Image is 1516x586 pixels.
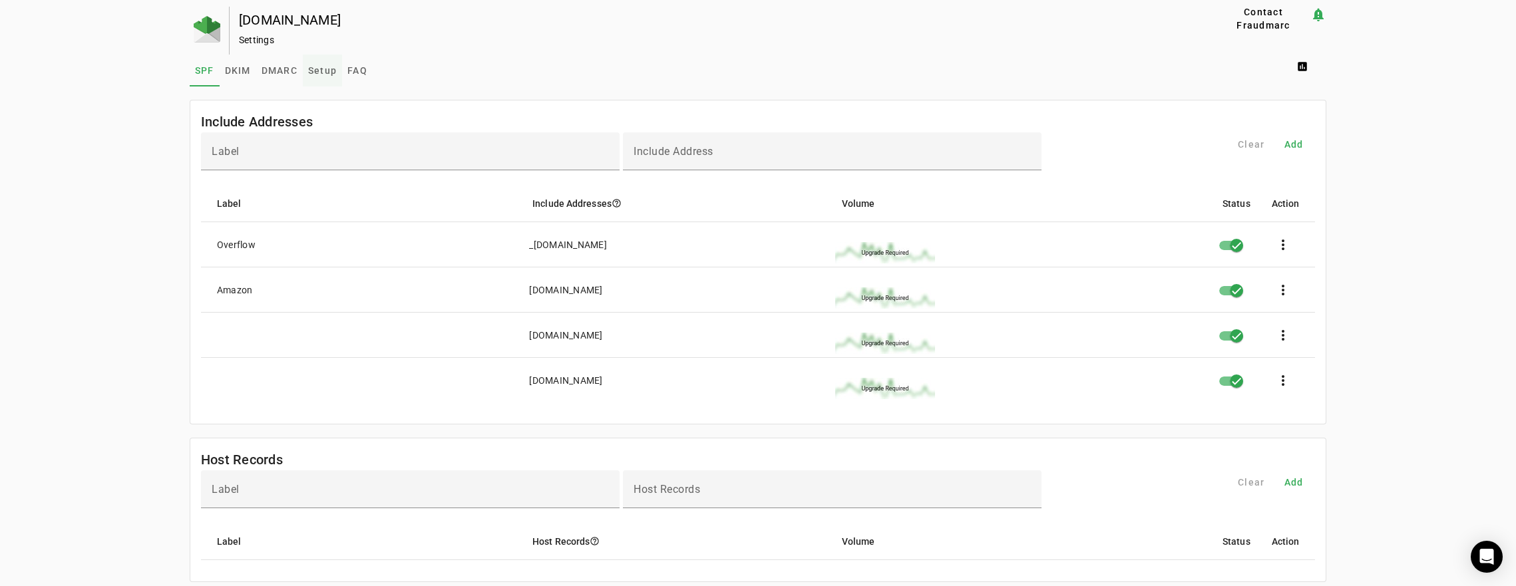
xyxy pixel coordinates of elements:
span: Contact Fraudmarc [1222,5,1306,32]
img: upgrade_sparkline.jpg [835,333,935,354]
a: FAQ [342,55,373,86]
button: Add [1272,132,1315,156]
div: Amazon [217,283,253,297]
mat-header-cell: Status [1212,523,1261,560]
mat-header-cell: Volume [831,185,1212,222]
mat-icon: notification_important [1310,7,1326,23]
button: Contact Fraudmarc [1217,7,1311,31]
img: Fraudmarc Logo [194,16,220,43]
div: [DOMAIN_NAME] [529,283,602,297]
mat-header-cell: Include Addresses [522,185,831,222]
mat-card-title: Include Addresses [201,111,313,132]
mat-header-cell: Label [201,185,522,222]
span: FAQ [347,66,367,75]
a: DMARC [256,55,303,86]
i: help_outline [612,198,622,208]
div: [DOMAIN_NAME] [239,13,1174,27]
a: SPF [190,55,220,86]
img: upgrade_sparkline.jpg [835,242,935,263]
fm-list-table: Include Addresses [190,100,1327,424]
div: [DOMAIN_NAME] [529,374,602,387]
img: upgrade_sparkline.jpg [835,378,935,399]
mat-label: Label [212,145,240,158]
a: DKIM [220,55,256,86]
span: SPF [195,66,214,75]
div: Open Intercom Messenger [1471,541,1503,573]
mat-label: Include Address [634,145,713,158]
mat-header-cell: Action [1261,523,1316,560]
button: Add [1272,470,1315,494]
div: Settings [239,33,1174,47]
mat-header-cell: Status [1212,185,1261,222]
mat-label: Host Records [634,483,700,496]
span: Add [1284,138,1304,151]
mat-label: Label [212,483,240,496]
span: DMARC [262,66,297,75]
a: Setup [303,55,342,86]
img: upgrade_sparkline.jpg [835,287,935,309]
mat-header-cell: Volume [831,523,1212,560]
div: [DOMAIN_NAME] [529,329,602,342]
mat-header-cell: Action [1261,185,1316,222]
span: Add [1284,476,1304,489]
mat-card-title: Host Records [201,449,283,470]
mat-header-cell: Label [201,523,522,560]
span: Setup [308,66,337,75]
mat-header-cell: Host Records [522,523,831,560]
fm-list-table: Host Records [190,438,1327,582]
div: _[DOMAIN_NAME] [529,238,607,251]
i: help_outline [590,536,600,546]
span: DKIM [225,66,251,75]
div: Overflow [217,238,256,251]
